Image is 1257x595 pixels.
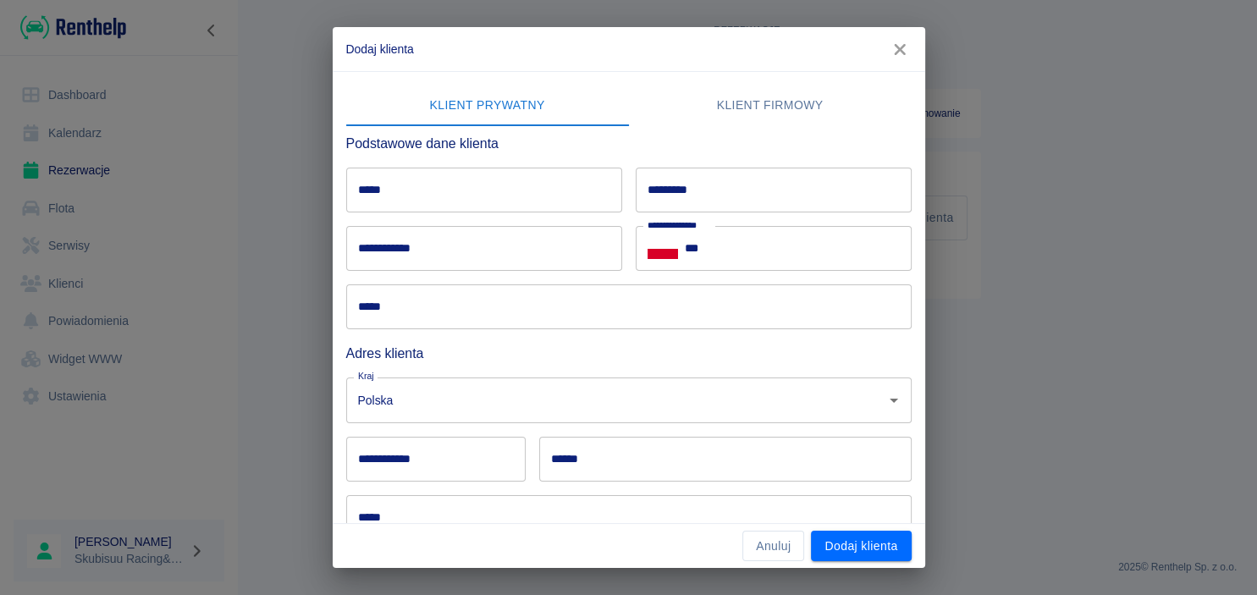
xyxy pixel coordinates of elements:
[742,531,804,562] button: Anuluj
[811,531,911,562] button: Dodaj klienta
[346,343,912,364] h6: Adres klienta
[346,85,912,126] div: lab API tabs example
[629,85,912,126] button: Klient firmowy
[648,236,678,262] button: Select country
[346,133,912,154] h6: Podstawowe dane klienta
[333,27,925,71] h2: Dodaj klienta
[346,85,629,126] button: Klient prywatny
[882,388,906,412] button: Otwórz
[358,370,374,383] label: Kraj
